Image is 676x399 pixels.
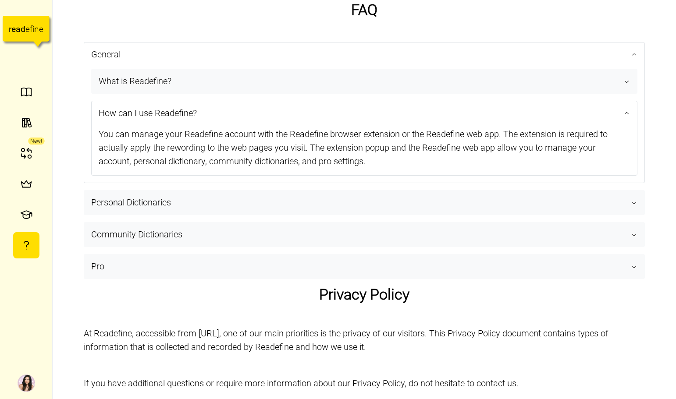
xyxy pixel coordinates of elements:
span: What is Readefine? [99,69,623,93]
button: Community Dictionaries [84,222,644,247]
h1: Privacy Policy [84,285,645,304]
img: Irene Tanya [18,374,35,392]
tspan: a [16,24,20,34]
span: Personal Dictionaries [91,191,631,215]
tspan: n [35,24,39,34]
tspan: i [32,24,34,34]
span: Pro [91,254,631,279]
tspan: r [9,24,12,34]
tspan: e [11,24,16,34]
span: Community Dictionaries [91,222,631,247]
button: Personal Dictionaries [84,191,644,215]
button: How can I use Readefine? [92,101,637,125]
a: readefine [3,7,50,55]
div: New! [28,138,44,145]
div: General [84,67,644,183]
tspan: f [30,24,33,34]
tspan: e [25,24,30,34]
button: What is Readefine? [92,69,637,93]
p: If you have additional questions or require more information about our Privacy Policy, do not hes... [84,377,645,390]
div: You can manage your Readefine account with the Readefine browser extension or the Readefine web a... [92,125,637,175]
span: How can I use Readefine? [99,101,623,125]
button: General [84,42,644,67]
span: General [91,42,631,67]
tspan: d [21,24,25,34]
p: At Readefine, accessible from [URL], one of our main priorities is the privacy of our visitors. T... [84,327,645,354]
tspan: e [39,24,43,34]
button: Pro [84,254,644,279]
